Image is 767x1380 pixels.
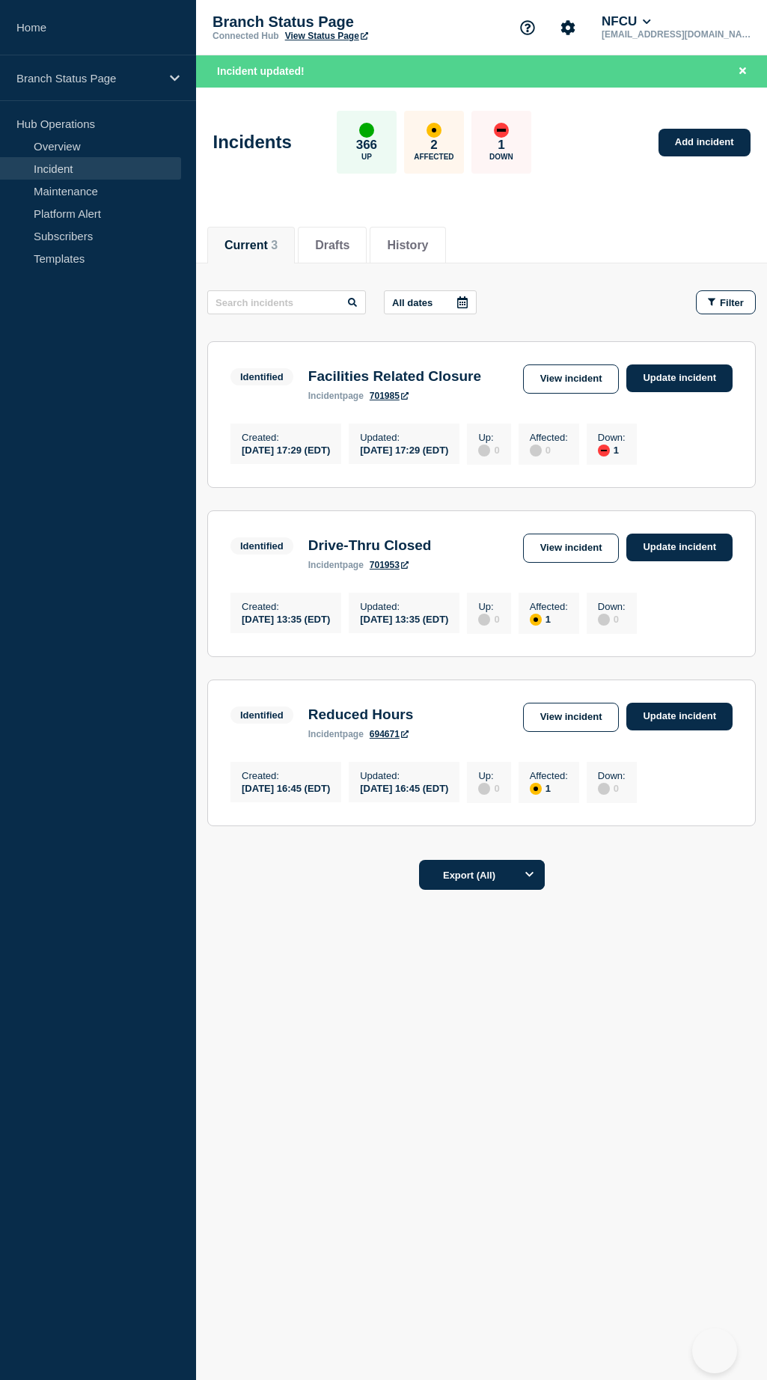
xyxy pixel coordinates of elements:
[213,13,512,31] p: Branch Status Page
[230,368,293,385] span: Identified
[360,601,448,612] p: Updated :
[370,391,409,401] a: 701985
[598,783,610,795] div: disabled
[242,781,330,794] div: [DATE] 16:45 (EDT)
[242,612,330,625] div: [DATE] 13:35 (EDT)
[308,368,481,385] h3: Facilities Related Closure
[360,443,448,456] div: [DATE] 17:29 (EDT)
[598,612,626,626] div: 0
[598,770,626,781] p: Down :
[387,239,428,252] button: History
[478,781,499,795] div: 0
[360,770,448,781] p: Updated :
[308,537,432,554] h3: Drive-Thru Closed
[598,445,610,457] div: down
[414,153,453,161] p: Affected
[598,601,626,612] p: Down :
[356,138,377,153] p: 366
[498,138,504,153] p: 1
[523,703,620,732] a: View incident
[626,534,733,561] a: Update incident
[359,123,374,138] div: up
[478,614,490,626] div: disabled
[360,432,448,443] p: Updated :
[478,445,490,457] div: disabled
[523,534,620,563] a: View incident
[696,290,756,314] button: Filter
[626,703,733,730] a: Update incident
[224,239,278,252] button: Current 3
[308,560,343,570] span: incident
[530,783,542,795] div: affected
[419,860,545,890] button: Export (All)
[308,391,343,401] span: incident
[430,138,437,153] p: 2
[285,31,368,41] a: View Status Page
[478,770,499,781] p: Up :
[242,601,330,612] p: Created :
[360,781,448,794] div: [DATE] 16:45 (EDT)
[530,612,568,626] div: 1
[512,12,543,43] button: Support
[478,612,499,626] div: 0
[489,153,513,161] p: Down
[308,560,364,570] p: page
[392,297,433,308] p: All dates
[361,153,372,161] p: Up
[242,432,330,443] p: Created :
[523,364,620,394] a: View incident
[494,123,509,138] div: down
[530,445,542,457] div: disabled
[308,729,364,739] p: page
[217,65,305,77] span: Incident updated!
[530,443,568,457] div: 0
[515,860,545,890] button: Options
[370,560,409,570] a: 701953
[530,781,568,795] div: 1
[213,31,279,41] p: Connected Hub
[207,290,366,314] input: Search incidents
[308,706,413,723] h3: Reduced Hours
[720,297,744,308] span: Filter
[384,290,477,314] button: All dates
[598,443,626,457] div: 1
[308,391,364,401] p: page
[530,432,568,443] p: Affected :
[598,432,626,443] p: Down :
[530,614,542,626] div: affected
[478,443,499,457] div: 0
[598,614,610,626] div: disabled
[360,612,448,625] div: [DATE] 13:35 (EDT)
[242,443,330,456] div: [DATE] 17:29 (EDT)
[427,123,441,138] div: affected
[230,706,293,724] span: Identified
[530,601,568,612] p: Affected :
[308,729,343,739] span: incident
[16,72,160,85] p: Branch Status Page
[271,239,278,251] span: 3
[599,14,654,29] button: NFCU
[733,63,752,80] button: Close banner
[692,1328,737,1373] iframe: Help Scout Beacon - Open
[599,29,754,40] p: [EMAIL_ADDRESS][DOMAIN_NAME]
[478,783,490,795] div: disabled
[530,770,568,781] p: Affected :
[370,729,409,739] a: 694671
[626,364,733,392] a: Update incident
[658,129,751,156] a: Add incident
[315,239,349,252] button: Drafts
[242,770,330,781] p: Created :
[230,537,293,555] span: Identified
[552,12,584,43] button: Account settings
[213,132,292,153] h1: Incidents
[478,601,499,612] p: Up :
[598,781,626,795] div: 0
[478,432,499,443] p: Up :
